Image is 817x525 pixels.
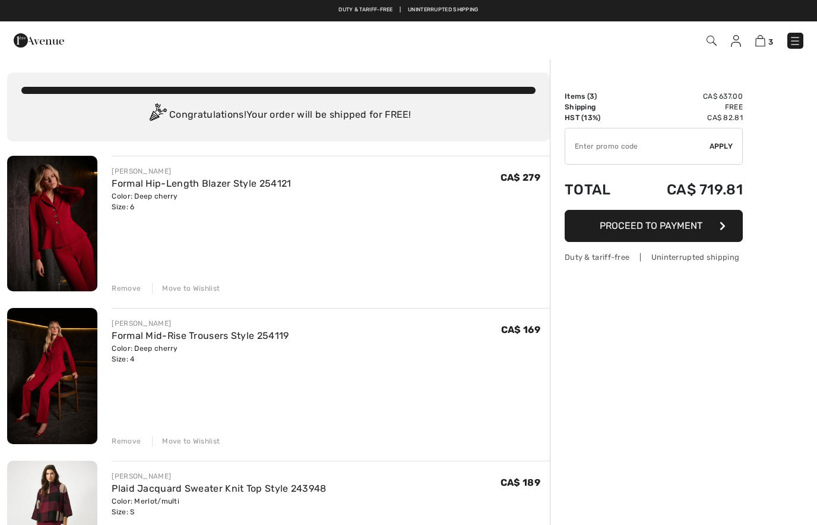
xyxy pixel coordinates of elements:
[565,91,632,102] td: Items ( )
[789,35,801,47] img: Menu
[112,178,291,189] a: Formal Hip-Length Blazer Style 254121
[112,166,291,177] div: [PERSON_NAME]
[632,91,743,102] td: CA$ 637.00
[112,471,326,482] div: [PERSON_NAME]
[112,191,291,212] div: Color: Deep cherry Size: 6
[565,169,632,210] td: Total
[707,36,717,46] img: Search
[7,308,97,444] img: Formal Mid-Rise Trousers Style 254119
[632,169,743,210] td: CA$ 719.81
[565,210,743,242] button: Proceed to Payment
[731,35,741,47] img: My Info
[14,29,64,52] img: 1ère Avenue
[768,37,773,46] span: 3
[565,112,632,123] td: HST (13%)
[152,283,220,294] div: Move to Wishlist
[112,436,141,447] div: Remove
[112,343,289,364] div: Color: Deep cherry Size: 4
[632,102,743,112] td: Free
[590,92,594,100] span: 3
[565,252,743,263] div: Duty & tariff-free | Uninterrupted shipping
[501,477,540,488] span: CA$ 189
[710,141,733,152] span: Apply
[112,330,289,341] a: Formal Mid-Rise Trousers Style 254119
[755,35,765,46] img: Shopping Bag
[501,324,540,335] span: CA$ 169
[7,156,97,291] img: Formal Hip-Length Blazer Style 254121
[565,128,710,164] input: Promo code
[112,483,326,494] a: Plaid Jacquard Sweater Knit Top Style 243948
[112,283,141,294] div: Remove
[112,318,289,329] div: [PERSON_NAME]
[152,436,220,447] div: Move to Wishlist
[14,34,64,45] a: 1ère Avenue
[565,102,632,112] td: Shipping
[501,172,540,183] span: CA$ 279
[112,496,326,517] div: Color: Merlot/multi Size: S
[755,33,773,48] a: 3
[600,220,702,231] span: Proceed to Payment
[145,103,169,127] img: Congratulation2.svg
[21,103,536,127] div: Congratulations! Your order will be shipped for FREE!
[632,112,743,123] td: CA$ 82.81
